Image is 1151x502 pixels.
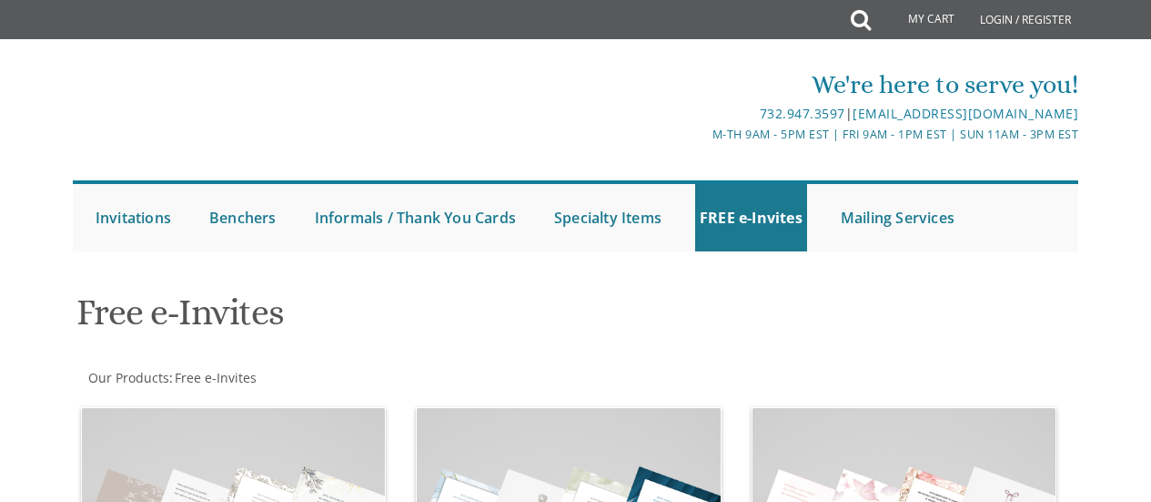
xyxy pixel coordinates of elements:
[310,184,520,251] a: Informals / Thank You Cards
[76,292,733,346] h1: Free e-Invites
[869,2,967,38] a: My Cart
[205,184,281,251] a: Benchers
[86,369,169,386] a: Our Products
[695,184,807,251] a: FREE e-Invites
[760,105,845,122] a: 732.947.3597
[853,105,1078,122] a: [EMAIL_ADDRESS][DOMAIN_NAME]
[836,184,959,251] a: Mailing Services
[409,103,1078,125] div: |
[73,369,576,387] div: :
[91,184,176,251] a: Invitations
[550,184,666,251] a: Specialty Items
[409,67,1078,103] div: We're here to serve you!
[173,369,257,386] a: Free e-Invites
[409,125,1078,144] div: M-Th 9am - 5pm EST | Fri 9am - 1pm EST | Sun 11am - 3pm EST
[175,369,257,386] span: Free e-Invites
